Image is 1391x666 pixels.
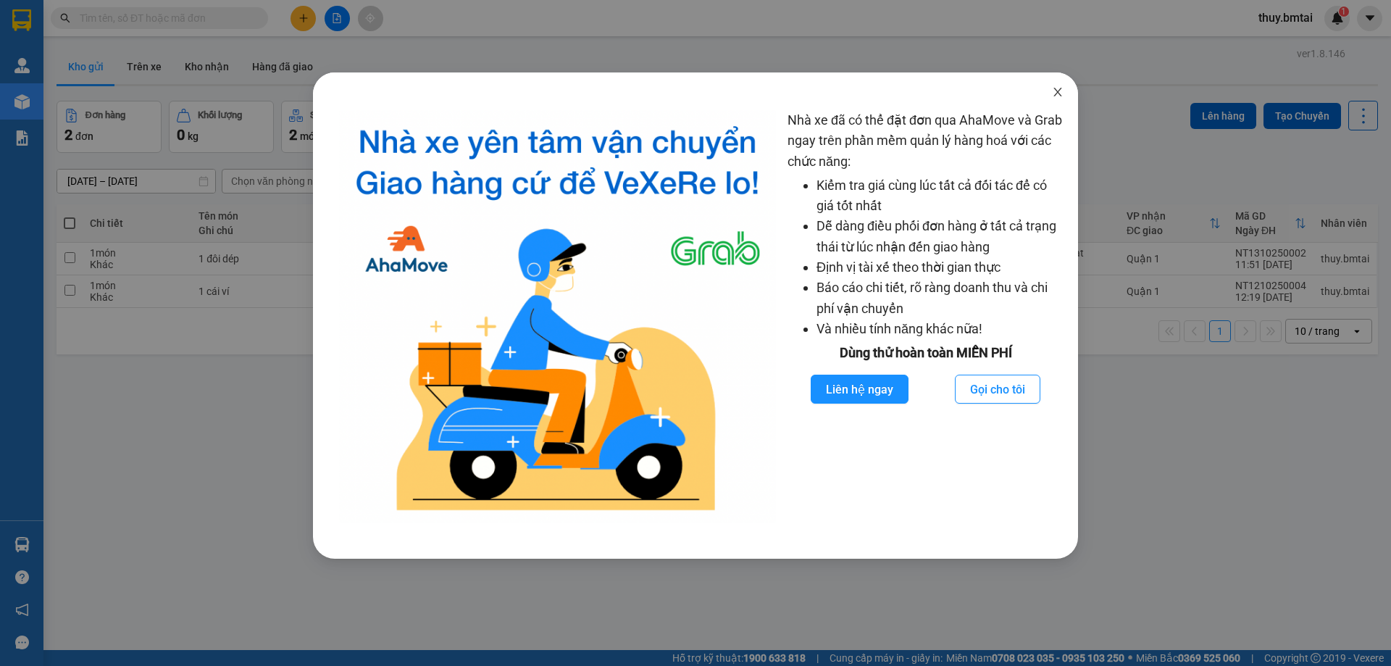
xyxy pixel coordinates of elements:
[339,110,776,523] img: logo
[826,380,893,399] span: Liên hệ ngay
[955,375,1040,404] button: Gọi cho tôi
[816,319,1064,339] li: Và nhiều tính năng khác nữa!
[788,110,1064,523] div: Nhà xe đã có thể đặt đơn qua AhaMove và Grab ngay trên phần mềm quản lý hàng hoá với các chức năng:
[788,343,1064,363] div: Dùng thử hoàn toàn MIỄN PHÍ
[816,216,1064,257] li: Dễ dàng điều phối đơn hàng ở tất cả trạng thái từ lúc nhận đến giao hàng
[1052,86,1064,98] span: close
[816,257,1064,278] li: Định vị tài xế theo thời gian thực
[816,278,1064,319] li: Báo cáo chi tiết, rõ ràng doanh thu và chi phí vận chuyển
[1037,72,1078,113] button: Close
[970,380,1025,399] span: Gọi cho tôi
[816,175,1064,217] li: Kiểm tra giá cùng lúc tất cả đối tác để có giá tốt nhất
[811,375,908,404] button: Liên hệ ngay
